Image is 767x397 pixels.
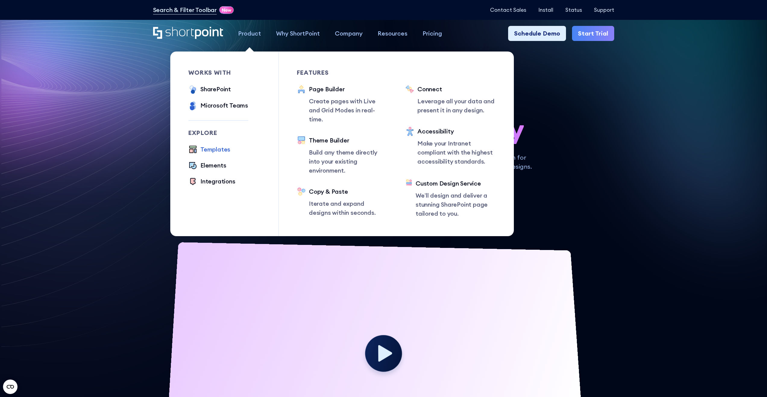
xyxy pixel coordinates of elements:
[416,191,496,218] p: We’ll design and deliver a stunning SharePoint page tailored to you.
[297,136,387,175] a: Theme BuilderBuild any theme directly into your existing environment.
[572,26,614,41] a: Start Trial
[188,145,230,155] a: Templates
[490,7,526,13] a: Contact Sales
[297,85,387,124] a: Page BuilderCreate pages with Live and Grid Modes in real-time.
[431,114,524,144] span: so easy
[309,199,387,217] p: Iterate and expand designs within seconds.
[3,380,17,394] button: Open CMP widget
[269,26,327,41] a: Why ShortPoint
[370,26,415,41] a: Resources
[200,161,226,170] div: Elements
[238,29,261,38] div: Product
[309,97,387,124] p: Create pages with Live and Grid Modes in real-time.
[297,70,387,76] div: Features
[594,7,614,13] a: Support
[153,27,223,40] a: Home
[417,97,496,115] p: Leverage all your data and present it in any design.
[200,177,235,186] div: Integrations
[417,139,496,166] p: Make your Intranet compliant with the highest accessibility standards.
[565,7,582,13] a: Status
[417,127,496,136] div: Accessibility
[309,85,387,94] div: Page Builder
[153,5,217,14] a: Search & Filter Toolbar
[276,29,320,38] div: Why ShortPoint
[335,29,363,38] div: Company
[405,179,496,218] a: Custom Design ServiceWe’ll design and deliver a stunning SharePoint page tailored to you.
[327,26,370,41] a: Company
[659,327,767,397] iframe: Chat Widget
[200,85,231,94] div: SharePoint
[188,177,235,187] a: Integrations
[188,70,248,76] div: works with
[309,187,387,196] div: Copy & Paste
[309,148,387,175] p: Build any theme directly into your existing environment.
[417,85,496,94] div: Connect
[415,26,450,41] a: Pricing
[423,29,442,38] div: Pricing
[508,26,566,41] a: Schedule Demo
[297,187,387,217] a: Copy & PasteIterate and expand designs within seconds.
[188,161,226,171] a: Elements
[200,145,230,154] div: Templates
[188,101,248,111] a: Microsoft Teams
[378,29,407,38] div: Resources
[405,127,496,167] a: AccessibilityMake your Intranet compliant with the highest accessibility standards.
[538,7,553,13] a: Install
[416,179,496,188] div: Custom Design Service
[188,130,248,136] div: Explore
[200,101,248,110] div: Microsoft Teams
[153,84,614,144] h1: SharePoint Design has never been
[309,136,387,145] div: Theme Builder
[231,26,269,41] a: Product
[405,85,496,115] a: ConnectLeverage all your data and present it in any design.
[188,85,231,95] a: SharePoint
